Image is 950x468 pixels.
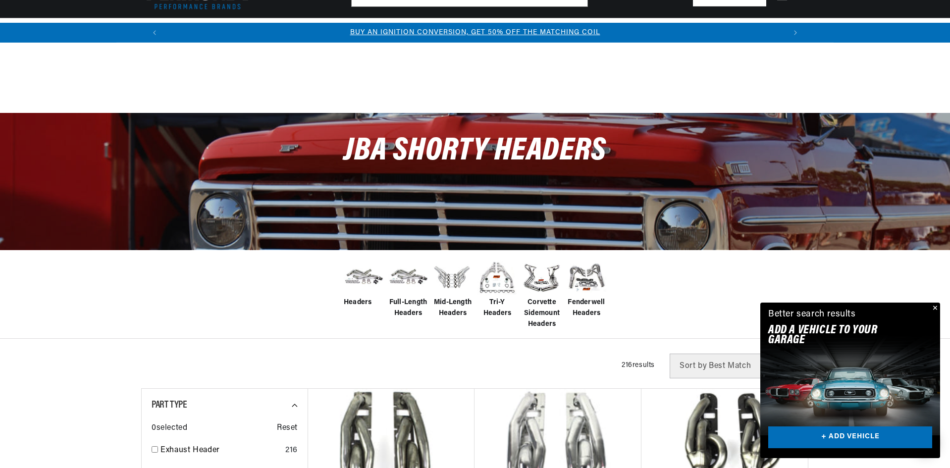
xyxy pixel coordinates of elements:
a: BUY AN IGNITION CONVERSION, GET 50% OFF THE MATCHING COIL [350,29,600,36]
a: Exhaust Header [160,444,281,457]
summary: Headers, Exhausts & Components [303,18,429,42]
span: 0 selected [152,422,187,435]
span: Reset [277,422,298,435]
slideshow-component: Translation missing: en.sections.announcements.announcement_bar [116,23,834,43]
div: 1 of 3 [164,27,786,38]
span: Tri-Y Headers [477,297,517,319]
span: JBA Shorty Headers [344,135,606,167]
span: Full-Length Headers [388,297,428,319]
summary: Coils & Distributors [221,18,303,42]
span: Sort by [680,362,707,370]
summary: Motorcycle [628,18,679,42]
span: Headers [344,297,372,308]
button: Close [928,303,940,314]
a: Tri-Y Headers Tri-Y Headers [477,258,517,319]
a: Headers Headers [344,258,383,308]
a: Mid-Length Headers Mid-Length Headers [433,258,473,319]
div: 216 [285,444,298,457]
a: Fenderwell Headers Fenderwell Headers [567,258,606,319]
span: Mid-Length Headers [433,297,473,319]
summary: Engine Swaps [429,18,485,42]
summary: Product Support [749,18,809,42]
summary: Ignition Conversions [141,18,221,42]
img: Fenderwell Headers [567,258,606,297]
div: Better search results [768,308,856,322]
span: Part Type [152,400,187,410]
img: Tri-Y Headers [477,258,517,297]
summary: Spark Plug Wires [558,18,628,42]
a: Corvette Sidemount Headers Corvette Sidemount Headers [522,258,562,330]
img: Corvette Sidemount Headers [522,258,562,297]
button: Translation missing: en.sections.announcements.previous_announcement [145,23,164,43]
button: Translation missing: en.sections.announcements.next_announcement [786,23,805,43]
div: Announcement [164,27,786,38]
a: + ADD VEHICLE [768,426,932,449]
span: Fenderwell Headers [567,297,606,319]
img: Headers [344,261,383,293]
span: 216 results [622,362,655,369]
a: Full-Length Headers Full-Length Headers [388,258,428,319]
img: Full-Length Headers [388,261,428,293]
h2: Add A VEHICLE to your garage [768,325,907,346]
span: Corvette Sidemount Headers [522,297,562,330]
summary: Battery Products [485,18,558,42]
select: Sort by [670,354,799,378]
img: Mid-Length Headers [433,258,473,297]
